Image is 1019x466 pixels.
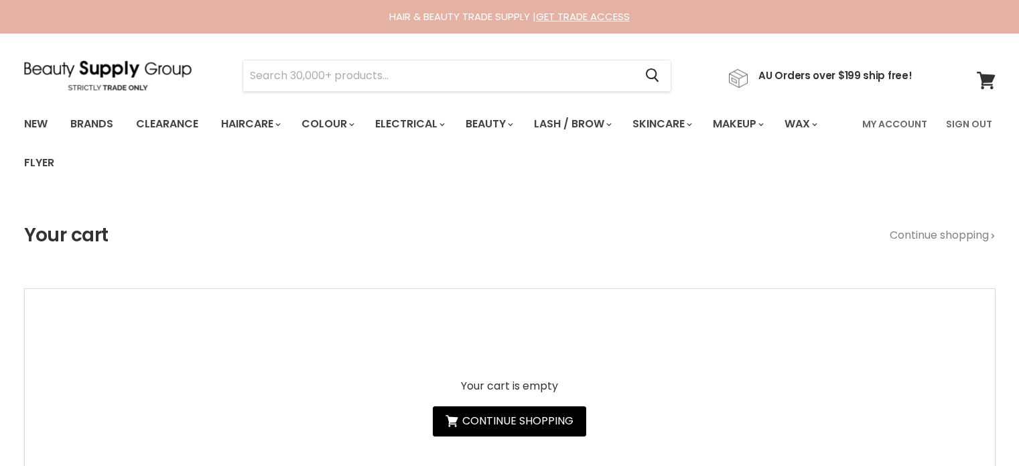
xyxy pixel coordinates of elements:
[243,60,671,92] form: Product
[622,110,700,138] a: Skincare
[243,60,635,91] input: Search
[60,110,123,138] a: Brands
[14,149,64,177] a: Flyer
[433,406,586,436] a: Continue shopping
[456,110,521,138] a: Beauty
[938,110,1000,138] a: Sign Out
[524,110,620,138] a: Lash / Brow
[291,110,362,138] a: Colour
[952,403,1006,453] iframe: Gorgias live chat messenger
[14,110,58,138] a: New
[14,105,854,182] ul: Main menu
[211,110,289,138] a: Haircare
[365,110,453,138] a: Electrical
[890,229,996,241] a: Continue shopping
[126,110,208,138] a: Clearance
[24,225,109,246] h1: Your cart
[7,105,1012,182] nav: Main
[774,110,825,138] a: Wax
[854,110,935,138] a: My Account
[433,380,586,392] p: Your cart is empty
[635,60,671,91] button: Search
[7,10,1012,23] div: HAIR & BEAUTY TRADE SUPPLY |
[703,110,772,138] a: Makeup
[536,9,630,23] a: GET TRADE ACCESS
